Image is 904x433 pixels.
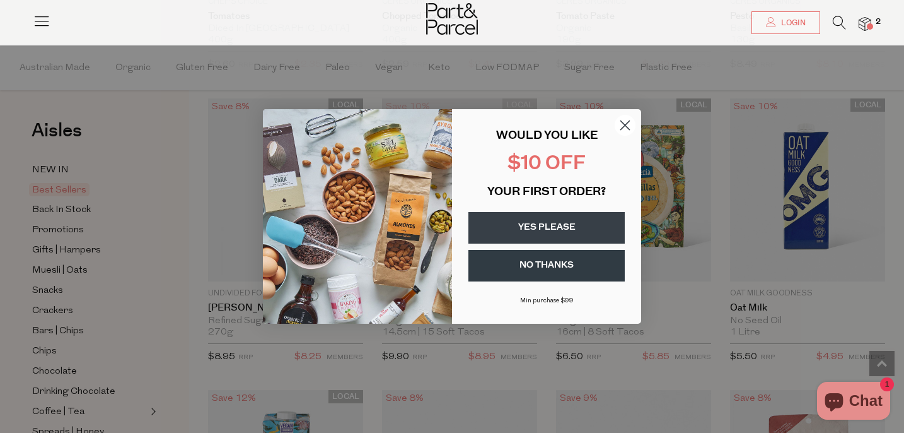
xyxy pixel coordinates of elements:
[507,155,586,174] span: $10 OFF
[468,250,625,282] button: NO THANKS
[468,212,625,244] button: YES PLEASE
[263,109,452,324] img: 43fba0fb-7538-40bc-babb-ffb1a4d097bc.jpeg
[520,297,574,304] span: Min purchase $99
[614,114,636,136] button: Close dialog
[426,3,478,35] img: Part&Parcel
[487,187,606,198] span: YOUR FIRST ORDER?
[751,11,820,34] a: Login
[859,17,871,30] a: 2
[496,131,598,142] span: WOULD YOU LIKE
[813,382,894,423] inbox-online-store-chat: Shopify online store chat
[778,18,806,28] span: Login
[872,16,884,28] span: 2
